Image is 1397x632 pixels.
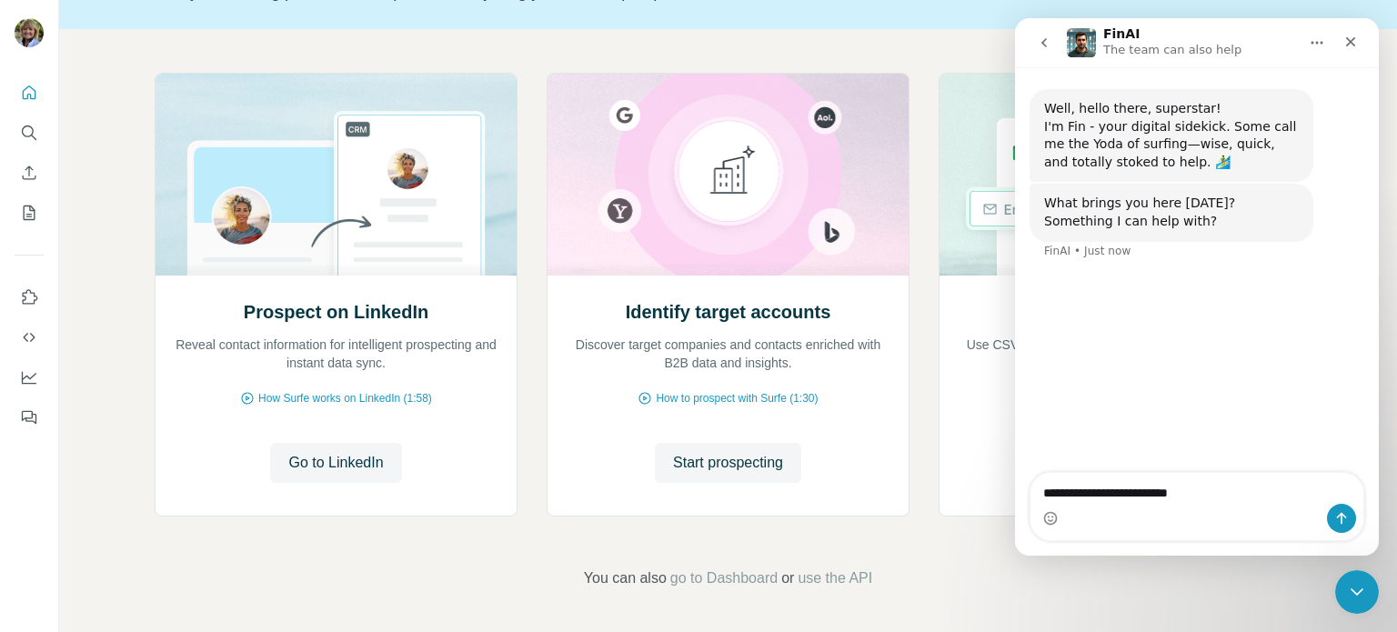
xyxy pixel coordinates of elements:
[15,196,44,229] button: My lists
[15,76,44,109] button: Quick start
[670,567,778,589] button: go to Dashboard
[547,74,910,276] img: Identify target accounts
[15,281,44,314] button: Use Surfe on LinkedIn
[1015,18,1379,556] iframe: Intercom live chat
[270,443,401,483] button: Go to LinkedIn
[174,336,498,372] p: Reveal contact information for intelligent prospecting and instant data sync.
[655,443,801,483] button: Start prospecting
[781,567,794,589] span: or
[673,452,783,474] span: Start prospecting
[15,361,44,394] button: Dashboard
[15,156,44,189] button: Enrich CSV
[656,390,818,406] span: How to prospect with Surfe (1:30)
[244,299,428,325] h2: Prospect on LinkedIn
[1335,570,1379,614] iframe: Intercom live chat
[288,452,383,474] span: Go to LinkedIn
[15,116,44,149] button: Search
[1014,299,1226,325] h2: Enrich your contact lists
[958,336,1282,372] p: Use CSV enrichment to confirm you are using the best data available.
[584,567,667,589] span: You can also
[258,390,432,406] span: How Surfe works on LinkedIn (1:58)
[798,567,872,589] button: use the API
[15,18,44,47] img: Avatar
[566,336,890,372] p: Discover target companies and contacts enriched with B2B data and insights.
[15,321,44,354] button: Use Surfe API
[15,401,44,434] button: Feedback
[626,299,831,325] h2: Identify target accounts
[155,74,518,276] img: Prospect on LinkedIn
